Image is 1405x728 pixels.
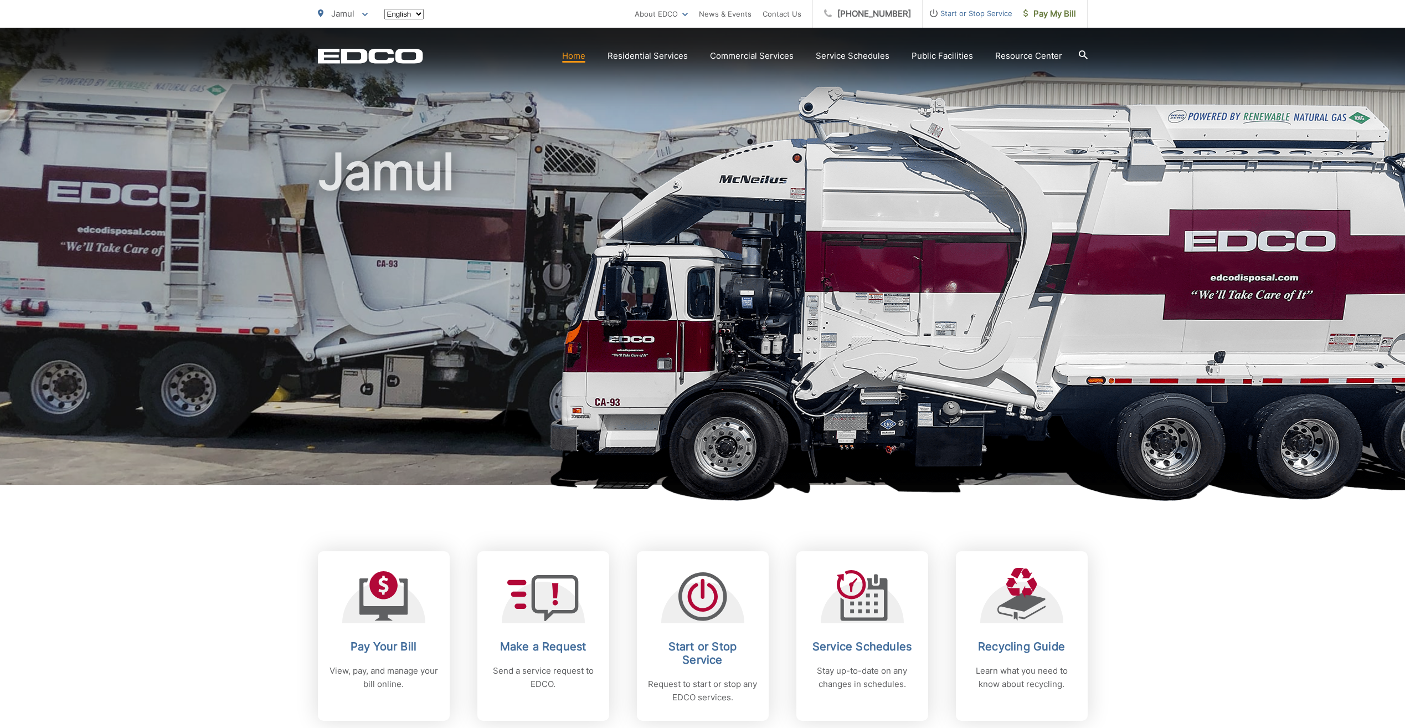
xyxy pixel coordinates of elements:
[699,7,752,20] a: News & Events
[329,664,439,691] p: View, pay, and manage your bill online.
[807,640,917,653] h2: Service Schedules
[816,49,889,63] a: Service Schedules
[329,640,439,653] h2: Pay Your Bill
[562,49,585,63] a: Home
[318,551,450,721] a: Pay Your Bill View, pay, and manage your bill online.
[912,49,973,63] a: Public Facilities
[648,640,758,667] h2: Start or Stop Service
[807,664,917,691] p: Stay up-to-date on any changes in schedules.
[710,49,794,63] a: Commercial Services
[318,144,1088,495] h1: Jamul
[384,9,424,19] select: Select a language
[1023,7,1076,20] span: Pay My Bill
[488,664,598,691] p: Send a service request to EDCO.
[796,551,928,721] a: Service Schedules Stay up-to-date on any changes in schedules.
[995,49,1062,63] a: Resource Center
[967,640,1077,653] h2: Recycling Guide
[608,49,688,63] a: Residential Services
[763,7,801,20] a: Contact Us
[488,640,598,653] h2: Make a Request
[648,678,758,704] p: Request to start or stop any EDCO services.
[635,7,688,20] a: About EDCO
[956,551,1088,721] a: Recycling Guide Learn what you need to know about recycling.
[477,551,609,721] a: Make a Request Send a service request to EDCO.
[318,48,423,64] a: EDCD logo. Return to the homepage.
[331,8,354,19] span: Jamul
[967,664,1077,691] p: Learn what you need to know about recycling.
